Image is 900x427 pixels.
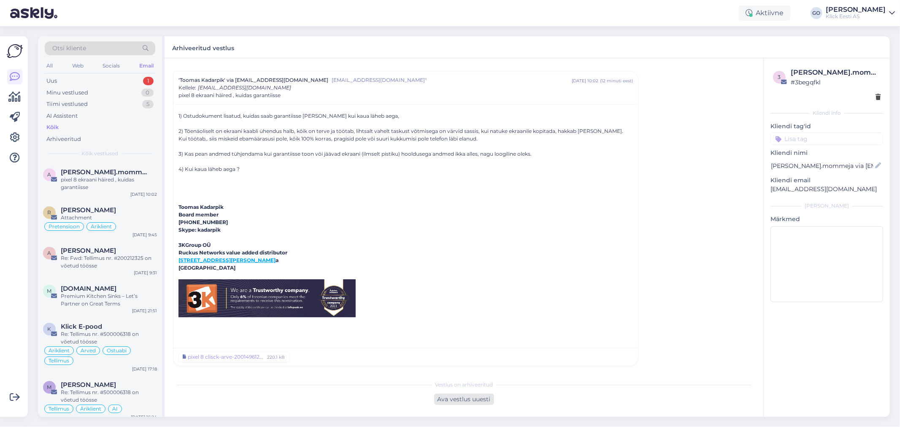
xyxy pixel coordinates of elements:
[188,353,265,361] div: pixel 8 clisck-arve-200149612_20240129_120409_S24002906.pdf
[47,288,52,294] span: m
[61,214,157,222] div: Attachment
[198,84,291,91] span: [EMAIL_ADDRESS][DOMAIN_NAME]
[434,394,494,405] div: Ava vestlus uuesti
[178,204,224,210] b: Toomas Kadarpik
[739,5,790,21] div: Aktiivne
[178,135,633,143] div: Kui töötab,. siis miskeid ebamäärasusi pole, kõik 100% korras, pragisid pole või suuri kukkumisi ...
[91,224,112,229] span: Äriklient
[46,123,59,132] div: Kõik
[771,161,873,170] input: Lisa nimi
[134,270,157,276] div: [DATE] 9:31
[48,171,51,178] span: a
[52,44,86,53] span: Otsi kliente
[178,92,281,99] span: pixel 8 ekraani häired , kuidas garantiisse
[811,7,822,19] div: GO
[61,176,157,191] div: pixel 8 ekraani häired , kuidas garantiisse
[770,149,883,157] p: Kliendi nimi
[46,77,57,85] div: Uus
[826,13,886,20] div: Klick Eesti AS
[178,351,290,362] a: pixel 8 clisck-arve-200149612_20240129_120409_S24002906.pdf220.1 kB
[46,135,81,143] div: Arhiveeritud
[770,132,883,145] input: Lisa tag
[332,76,572,84] span: [EMAIL_ADDRESS][DOMAIN_NAME]"
[138,60,155,71] div: Email
[770,109,883,117] div: Kliendi info
[178,112,633,120] div: 1) Ostudokument lisatud, kuidas saab garantiisse [PERSON_NAME] kui kaua läheb aega,
[47,384,52,390] span: M
[142,100,154,108] div: 5
[132,308,157,314] div: [DATE] 21:51
[172,41,234,53] label: Arhiveeritud vestlus
[49,224,80,229] span: Pretensioon
[178,165,633,173] div: 4) Kui kaua läheb aega ?
[178,279,356,317] img: AIorK4ygTS3kgIyHHz0AGMkb8ml5aQzmP1O7nK8RZgIKikH-BzMNa4rgKnyld1r_jOefMgU0BgUeUS8ZRVaa
[101,60,122,71] div: Socials
[61,323,102,330] span: Klick E-pood
[61,254,157,270] div: Re: Fwd: Tellimus nr. #200212325 on võetud töösse
[826,6,895,20] a: [PERSON_NAME]Klick Eesti AS
[45,60,54,71] div: All
[61,285,116,292] span: melanstar.de
[61,247,116,254] span: Annemari Oherd
[112,406,118,411] span: AI
[178,257,278,263] b: a
[61,292,157,308] div: Premium Kitchen Sinks – Let’s Partner on Great Terms
[132,366,157,372] div: [DATE] 17:18
[82,150,119,157] span: Kõik vestlused
[143,77,154,85] div: 1
[266,353,286,361] div: 220.1 kB
[61,330,157,346] div: Re: Tellimus nr. #500006318 on võetud töösse
[178,227,221,233] span: Skype: kadarpik
[770,185,883,194] p: [EMAIL_ADDRESS][DOMAIN_NAME]
[178,84,196,91] span: Kellele :
[131,414,157,420] div: [DATE] 16:24
[7,43,23,59] img: Askly Logo
[178,257,276,263] a: [STREET_ADDRESS][PERSON_NAME]
[141,89,154,97] div: 0
[178,265,235,271] b: [GEOGRAPHIC_DATA]
[48,250,51,256] span: A
[178,127,633,135] div: 2) Tõenäoliselt on ekraani kaabli ühendus halb, kõik on terve ja töötab, lihtsalt vahelt taskust ...
[80,406,101,411] span: Äriklient
[770,215,883,224] p: Märkmed
[791,78,881,87] div: # 3begqfkl
[46,112,78,120] div: AI Assistent
[826,6,886,13] div: [PERSON_NAME]
[61,381,116,389] span: Minajev, Vladislav
[600,78,633,84] div: ( 12 minuti eest )
[49,348,70,353] span: Äriklient
[48,209,51,216] span: r
[435,381,493,389] span: Vestlus on arhiveeritud
[778,74,781,80] span: 3
[46,100,88,108] div: Tiimi vestlused
[178,150,633,158] div: 3) Kas pean andmed tühjendama kui garantiisse toon või jäävad ekraani (ilmselt pistiku) hoolduseg...
[178,242,211,248] b: 3KGroup OÜ
[132,232,157,238] div: [DATE] 9:45
[130,191,157,197] div: [DATE] 10:02
[70,60,85,71] div: Web
[572,78,598,84] div: [DATE] 10:02
[178,211,228,233] b: Board member [PHONE_NUMBER]
[81,348,96,353] span: Arved
[61,168,149,176] span: alexandre.mommeja via klienditugi@klick.ee
[49,406,69,411] span: Tellimus
[48,326,51,332] span: K
[178,76,328,84] span: 'Toomas Kadarpik' via [EMAIL_ADDRESS][DOMAIN_NAME]
[107,348,127,353] span: Ostuabi
[791,68,881,78] div: [PERSON_NAME].mommeja via [EMAIL_ADDRESS][DOMAIN_NAME]
[61,206,116,214] span: renee virronen
[770,202,883,210] div: [PERSON_NAME]
[46,89,88,97] div: Minu vestlused
[49,358,69,363] span: Tellimus
[178,249,287,256] b: Ruckus Networks value added distributor
[770,176,883,185] p: Kliendi email
[61,389,157,404] div: Re: Tellimus nr. #500006318 on võetud töösse
[770,122,883,131] p: Kliendi tag'id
